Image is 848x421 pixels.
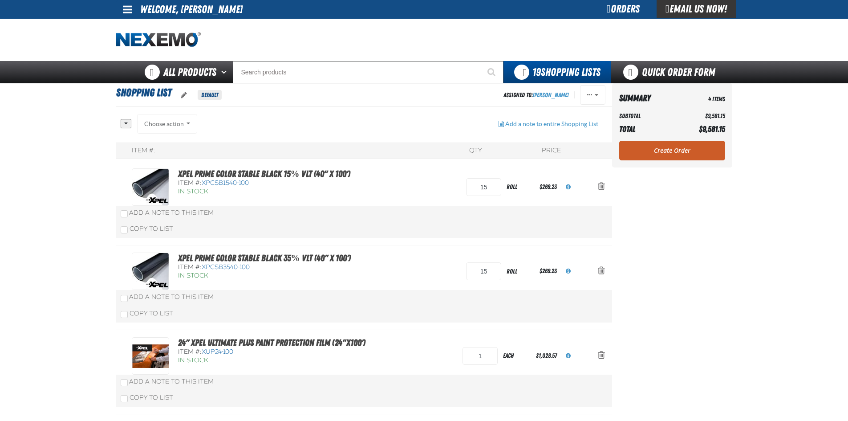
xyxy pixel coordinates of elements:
[116,32,201,48] img: Nexemo logo
[178,263,351,272] div: Item #:
[121,394,173,401] label: Copy To List
[129,293,214,301] span: Add a Note to This Item
[677,90,725,106] td: 4 Items
[129,209,214,217] span: Add a Note to This Item
[178,272,351,280] div: In Stock
[699,124,725,134] span: $9,581.15
[233,61,503,83] input: Search
[533,91,569,98] a: [PERSON_NAME]
[121,310,173,317] label: Copy To List
[619,122,677,136] th: Total
[532,66,541,78] strong: 19
[116,86,171,99] span: Shopping List
[116,32,201,48] a: Home
[619,90,677,106] th: Summary
[178,253,351,263] a: XPEL PRIME Color Stable Black 35% VLT (40" x 100')
[178,356,365,365] div: In Stock
[559,346,578,366] button: View All Prices for XUP24-100
[501,177,538,197] div: roll
[540,267,557,274] span: $269.23
[542,147,561,155] div: Price
[611,61,732,83] a: Quick Order Form
[174,86,194,105] button: oro.shoppinglist.label.edit.tooltip
[121,395,128,402] input: Copy To List
[163,64,216,80] span: All Products
[198,90,222,100] span: Default
[132,147,155,155] div: Item #:
[121,225,173,233] label: Copy To List
[466,178,501,196] input: Product Quantity
[202,179,249,187] span: XPCSB1540-100
[178,188,350,196] div: In Stock
[178,348,365,356] div: Item #:
[178,168,350,179] a: XPEL PRIME Color Stable Black 15% VLT (40" x 100')
[501,262,538,282] div: roll
[121,311,128,318] input: Copy To List
[498,346,534,366] div: each
[178,337,365,348] a: 24" XPEL ULTIMATE PLUS Paint Protection Film (24"x100')
[178,179,350,188] div: Item #:
[619,141,725,160] a: Create Order
[202,348,233,356] span: XUP24-100
[121,210,128,217] input: Add a Note to This Item
[463,347,498,365] input: Product Quantity
[466,262,501,280] input: Product Quantity
[540,183,557,190] span: $269.23
[491,114,605,134] button: Add a note to entire Shopping List
[202,263,250,271] span: XPCSB3540-100
[559,262,578,281] button: View All Prices for XPCSB3540-100
[121,379,128,386] input: Add a Note to This Item
[591,346,612,366] button: Action Remove 24&quot; XPEL ULTIMATE PLUS Paint Protection Film (24&quot;x100&#039;) from Shoppin...
[129,378,214,385] span: Add a Note to This Item
[503,89,569,101] div: Assigned To:
[532,66,600,78] span: Shopping Lists
[481,61,503,83] button: Start Searching
[218,61,233,83] button: Open All Products pages
[591,177,612,197] button: Action Remove XPEL PRIME Color Stable Black 15% VLT (40&quot; x 100&#039;) from Shopping List
[619,110,677,122] th: Subtotal
[121,295,128,302] input: Add a Note to This Item
[121,226,128,233] input: Copy To List
[677,110,725,122] td: $9,581.15
[559,177,578,197] button: View All Prices for XPCSB1540-100
[580,85,605,105] button: Actions of Shopping List
[591,262,612,281] button: Action Remove XPEL PRIME Color Stable Black 35% VLT (40&quot; x 100&#039;) from Shopping List
[469,147,482,155] div: QTY
[536,352,557,359] span: $1,028.57
[503,61,611,83] button: You have 19 Shopping Lists. Open to view details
